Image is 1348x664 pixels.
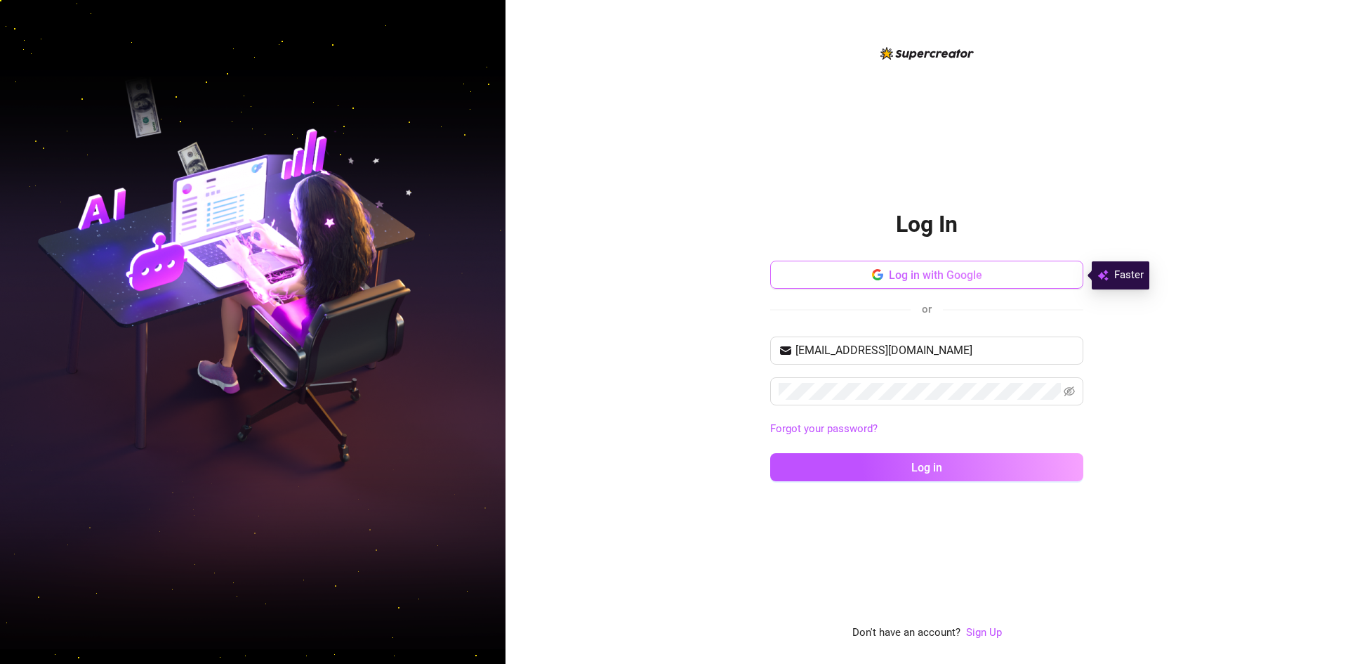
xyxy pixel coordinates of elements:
span: or [922,303,932,315]
input: Your email [795,342,1075,359]
h2: Log In [896,210,958,239]
a: Sign Up [966,626,1002,639]
button: Log in [770,453,1083,481]
span: Log in [911,461,942,474]
span: eye-invisible [1064,386,1075,397]
span: Faster [1114,267,1144,284]
a: Forgot your password? [770,422,878,435]
img: logo-BBDzfeDw.svg [880,47,974,60]
img: svg%3e [1097,267,1109,284]
a: Forgot your password? [770,421,1083,438]
span: Log in with Google [889,268,982,282]
button: Log in with Google [770,261,1083,289]
span: Don't have an account? [852,625,960,642]
a: Sign Up [966,625,1002,642]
